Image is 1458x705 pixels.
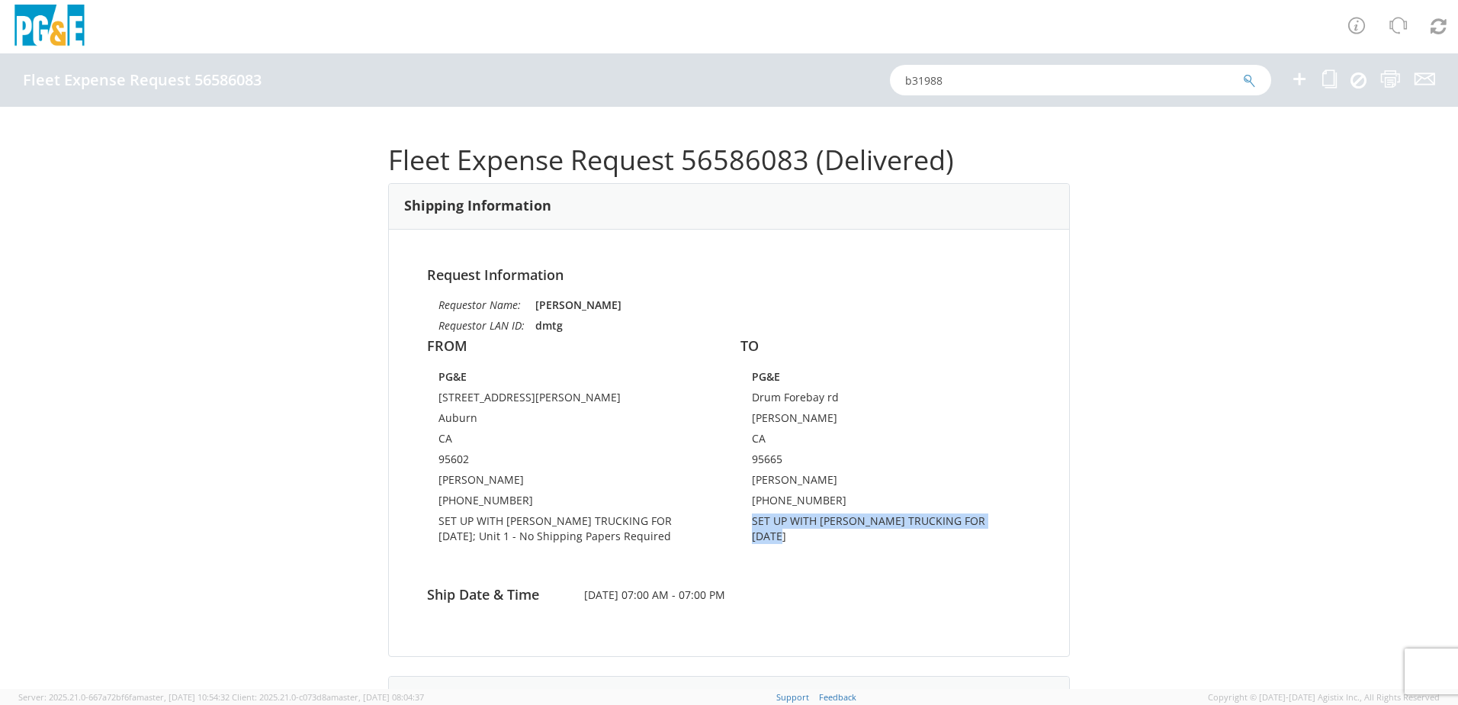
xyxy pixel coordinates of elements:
[752,431,1020,452] td: CA
[438,493,706,513] td: [PHONE_NUMBER]
[752,472,1020,493] td: [PERSON_NAME]
[890,65,1271,95] input: Shipment, Tracking or Reference Number (at least 4 chars)
[388,145,1070,175] h1: Fleet Expense Request 56586083 (Delivered)
[438,513,706,549] td: SET UP WITH [PERSON_NAME] TRUCKING FOR [DATE]; Unit 1 - No Shipping Papers Required
[1208,691,1440,703] span: Copyright © [DATE]-[DATE] Agistix Inc., All Rights Reserved
[438,431,706,452] td: CA
[438,410,706,431] td: Auburn
[427,268,1031,283] h4: Request Information
[23,72,262,89] h4: Fleet Expense Request 56586083
[740,339,1031,354] h4: TO
[232,691,424,703] span: Client: 2025.21.0-c073d8a
[331,691,424,703] span: master, [DATE] 08:04:37
[438,318,525,333] i: Requestor LAN ID:
[752,369,780,384] strong: PG&E
[404,198,551,214] h3: Shipping Information
[752,452,1020,472] td: 95665
[752,410,1020,431] td: [PERSON_NAME]
[438,472,706,493] td: [PERSON_NAME]
[819,691,856,703] a: Feedback
[427,339,718,354] h4: FROM
[752,390,1020,410] td: Drum Forebay rd
[438,298,521,312] i: Requestor Name:
[136,691,230,703] span: master, [DATE] 10:54:32
[416,587,573,603] h4: Ship Date & Time
[535,318,563,333] strong: dmtg
[535,298,621,312] strong: [PERSON_NAME]
[438,369,467,384] strong: PG&E
[776,691,809,703] a: Support
[752,513,1020,549] td: SET UP WITH [PERSON_NAME] TRUCKING FOR [DATE]
[752,493,1020,513] td: [PHONE_NUMBER]
[11,5,88,50] img: pge-logo-06675f144f4cfa6a6814.png
[18,691,230,703] span: Server: 2025.21.0-667a72bf6fa
[573,587,886,603] span: [DATE] 07:00 AM - 07:00 PM
[438,390,706,410] td: [STREET_ADDRESS][PERSON_NAME]
[438,452,706,472] td: 95602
